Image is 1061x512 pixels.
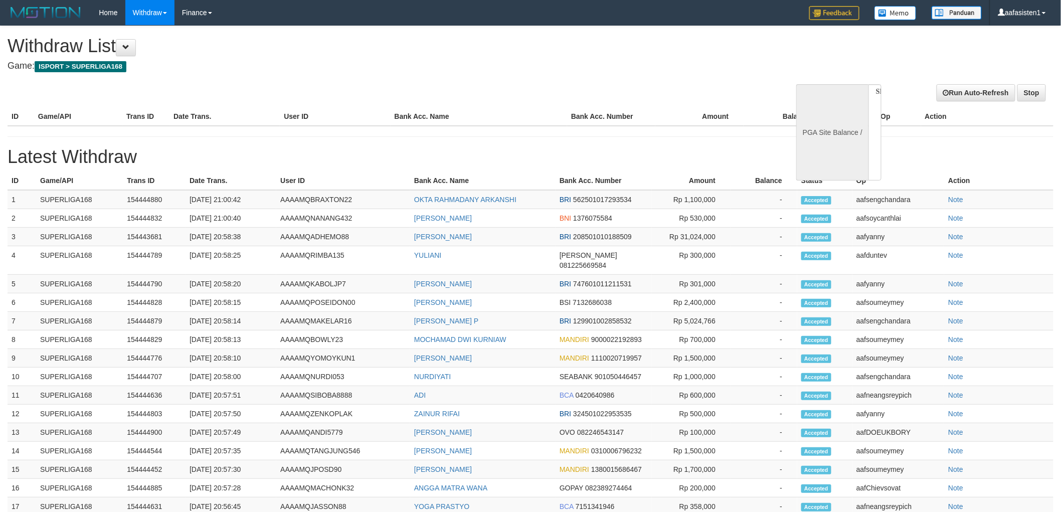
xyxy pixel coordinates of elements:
[731,228,797,246] td: -
[414,196,516,204] a: OKTA RAHMADANY ARKANSHI
[932,6,982,20] img: panduan.png
[585,484,632,492] span: 082389274464
[8,209,36,228] td: 2
[744,107,825,126] th: Balance
[276,312,410,330] td: AAAAMQMAKELAR16
[36,349,123,368] td: SUPERLIGA168
[731,293,797,312] td: -
[731,246,797,275] td: -
[560,251,617,259] span: [PERSON_NAME]
[948,465,963,473] a: Note
[280,107,390,126] th: User ID
[948,317,963,325] a: Note
[560,280,571,288] span: BRI
[123,368,186,386] td: 154444707
[591,335,642,344] span: 9000022192893
[652,330,731,349] td: Rp 700,000
[36,275,123,293] td: SUPERLIGA168
[731,172,797,190] th: Balance
[186,460,276,479] td: [DATE] 20:57:30
[573,410,632,418] span: 324501022953535
[276,423,410,442] td: AAAAMQANDI5779
[414,428,472,436] a: [PERSON_NAME]
[797,172,852,190] th: Status
[414,251,441,259] a: YULIANI
[34,107,122,126] th: Game/API
[123,275,186,293] td: 154444790
[36,368,123,386] td: SUPERLIGA168
[8,36,697,56] h1: Withdraw List
[414,298,472,306] a: [PERSON_NAME]
[560,214,571,222] span: BNI
[801,355,831,363] span: Accepted
[948,502,963,510] a: Note
[852,442,944,460] td: aafsoumeymey
[560,261,606,269] span: 081225669584
[276,246,410,275] td: AAAAMQRIMBA135
[186,293,276,312] td: [DATE] 20:58:15
[36,386,123,405] td: SUPERLIGA168
[556,172,652,190] th: Bank Acc. Number
[852,386,944,405] td: aafneangsreypich
[36,442,123,460] td: SUPERLIGA168
[123,405,186,423] td: 154444803
[560,196,571,204] span: BRI
[801,215,831,223] span: Accepted
[560,428,575,436] span: OVO
[186,172,276,190] th: Date Trans.
[36,423,123,442] td: SUPERLIGA168
[948,196,963,204] a: Note
[186,330,276,349] td: [DATE] 20:58:13
[852,228,944,246] td: aafyanny
[560,484,583,492] span: GOPAY
[276,405,410,423] td: AAAAMQZENKOPLAK
[852,209,944,228] td: aafsoycanthlai
[414,465,472,473] a: [PERSON_NAME]
[801,410,831,419] span: Accepted
[276,275,410,293] td: AAAAMQKABOLJP7
[560,298,571,306] span: BSI
[652,246,731,275] td: Rp 300,000
[874,6,917,20] img: Button%20Memo.svg
[937,84,1015,101] a: Run Auto-Refresh
[652,405,731,423] td: Rp 500,000
[8,147,1053,167] h1: Latest Withdraw
[731,349,797,368] td: -
[576,502,615,510] span: 7151341946
[560,391,574,399] span: BCA
[186,442,276,460] td: [DATE] 20:57:35
[573,317,632,325] span: 129901002858532
[123,479,186,497] td: 154444885
[186,209,276,228] td: [DATE] 21:00:40
[948,298,963,306] a: Note
[276,349,410,368] td: AAAAMQYOMOYKUN1
[948,410,963,418] a: Note
[186,349,276,368] td: [DATE] 20:58:10
[652,209,731,228] td: Rp 530,000
[123,209,186,228] td: 154444832
[186,479,276,497] td: [DATE] 20:57:28
[8,460,36,479] td: 15
[731,190,797,209] td: -
[921,107,1053,126] th: Action
[731,479,797,497] td: -
[123,293,186,312] td: 154444828
[123,190,186,209] td: 154444880
[276,386,410,405] td: AAAAMQSIBOBA8888
[414,447,472,455] a: [PERSON_NAME]
[652,312,731,330] td: Rp 5,024,766
[852,479,944,497] td: aafChievsovat
[8,479,36,497] td: 16
[948,373,963,381] a: Note
[276,228,410,246] td: AAAAMQADHEMO88
[573,280,632,288] span: 747601011211531
[652,190,731,209] td: Rp 1,100,000
[8,423,36,442] td: 13
[560,233,571,241] span: BRI
[276,190,410,209] td: AAAAMQBRAXTON22
[801,317,831,326] span: Accepted
[560,465,589,473] span: MANDIRI
[36,209,123,228] td: SUPERLIGA168
[276,209,410,228] td: AAAAMQNANANG432
[186,386,276,405] td: [DATE] 20:57:51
